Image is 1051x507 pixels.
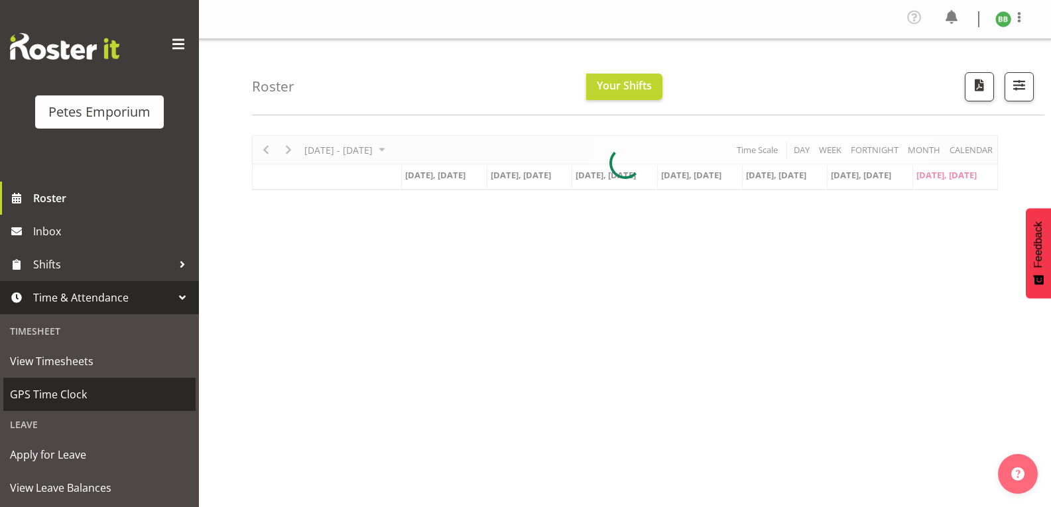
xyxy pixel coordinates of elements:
img: Rosterit website logo [10,33,119,60]
span: Time & Attendance [33,288,172,308]
div: Timesheet [3,317,196,345]
span: Inbox [33,221,192,241]
span: Shifts [33,254,172,274]
span: GPS Time Clock [10,384,189,404]
a: Apply for Leave [3,438,196,471]
button: Feedback - Show survey [1026,208,1051,298]
span: Roster [33,188,192,208]
div: Leave [3,411,196,438]
img: beena-bist9974.jpg [995,11,1011,27]
button: Filter Shifts [1005,72,1034,101]
span: View Leave Balances [10,478,189,498]
a: View Leave Balances [3,471,196,504]
span: View Timesheets [10,351,189,371]
span: Feedback [1032,221,1044,268]
a: GPS Time Clock [3,378,196,411]
button: Download a PDF of the roster according to the set date range. [965,72,994,101]
span: Your Shifts [597,78,652,93]
button: Your Shifts [586,74,662,100]
img: help-xxl-2.png [1011,467,1024,480]
a: View Timesheets [3,345,196,378]
div: Petes Emporium [48,102,151,122]
h4: Roster [252,79,294,94]
span: Apply for Leave [10,445,189,465]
